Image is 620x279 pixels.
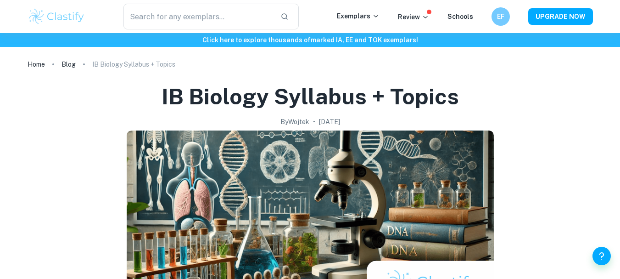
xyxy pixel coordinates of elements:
p: Review [398,12,429,22]
p: IB Biology Syllabus + Topics [92,59,175,69]
button: UPGRADE NOW [528,8,593,25]
h2: [DATE] [319,117,340,127]
a: Blog [61,58,76,71]
h6: EF [495,11,506,22]
a: Home [28,58,45,71]
p: Exemplars [337,11,380,21]
a: Schools [447,13,473,20]
button: EF [492,7,510,26]
h1: IB Biology Syllabus + Topics [162,82,459,111]
img: Clastify logo [28,7,86,26]
p: • [313,117,315,127]
input: Search for any exemplars... [123,4,274,29]
h6: Click here to explore thousands of marked IA, EE and TOK exemplars ! [2,35,618,45]
h2: By Wojtek [280,117,309,127]
button: Help and Feedback [592,247,611,265]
